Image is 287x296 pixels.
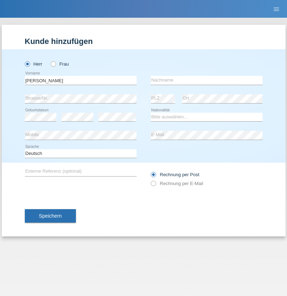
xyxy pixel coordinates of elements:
[39,213,62,219] span: Speichern
[151,181,155,190] input: Rechnung per E-Mail
[51,61,55,66] input: Frau
[151,172,155,181] input: Rechnung per Post
[273,6,280,13] i: menu
[25,37,263,46] h1: Kunde hinzufügen
[25,209,76,223] button: Speichern
[51,61,69,67] label: Frau
[25,61,29,66] input: Herr
[25,61,43,67] label: Herr
[151,181,203,186] label: Rechnung per E-Mail
[151,172,199,177] label: Rechnung per Post
[269,7,283,11] a: menu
